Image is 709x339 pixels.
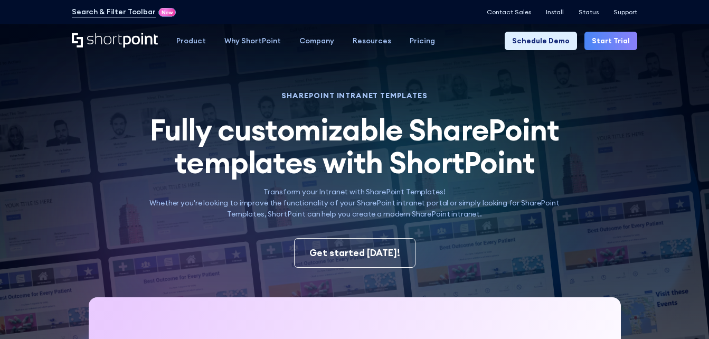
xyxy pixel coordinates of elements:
a: Start Trial [584,32,637,50]
a: Home [72,33,158,49]
div: Why ShortPoint [224,35,281,46]
div: Get started [DATE]! [309,246,400,260]
a: Contact Sales [487,8,531,16]
h1: SHAREPOINT INTRANET TEMPLATES [138,92,571,99]
p: Transform your Intranet with SharePoint Templates! Whether you're looking to improve the function... [138,186,571,220]
div: Product [176,35,206,46]
div: Company [299,35,334,46]
a: Schedule Demo [505,32,577,50]
a: Install [546,8,564,16]
a: Why ShortPoint [215,32,290,50]
div: Resources [353,35,391,46]
span: Fully customizable SharePoint templates with ShortPoint [150,111,560,181]
a: Status [579,8,599,16]
a: Product [167,32,215,50]
div: Pricing [410,35,435,46]
a: Get started [DATE]! [294,238,415,268]
a: Pricing [400,32,444,50]
a: Resources [343,32,400,50]
a: Search & Filter Toolbar [72,6,156,17]
a: Company [290,32,343,50]
a: Support [613,8,637,16]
